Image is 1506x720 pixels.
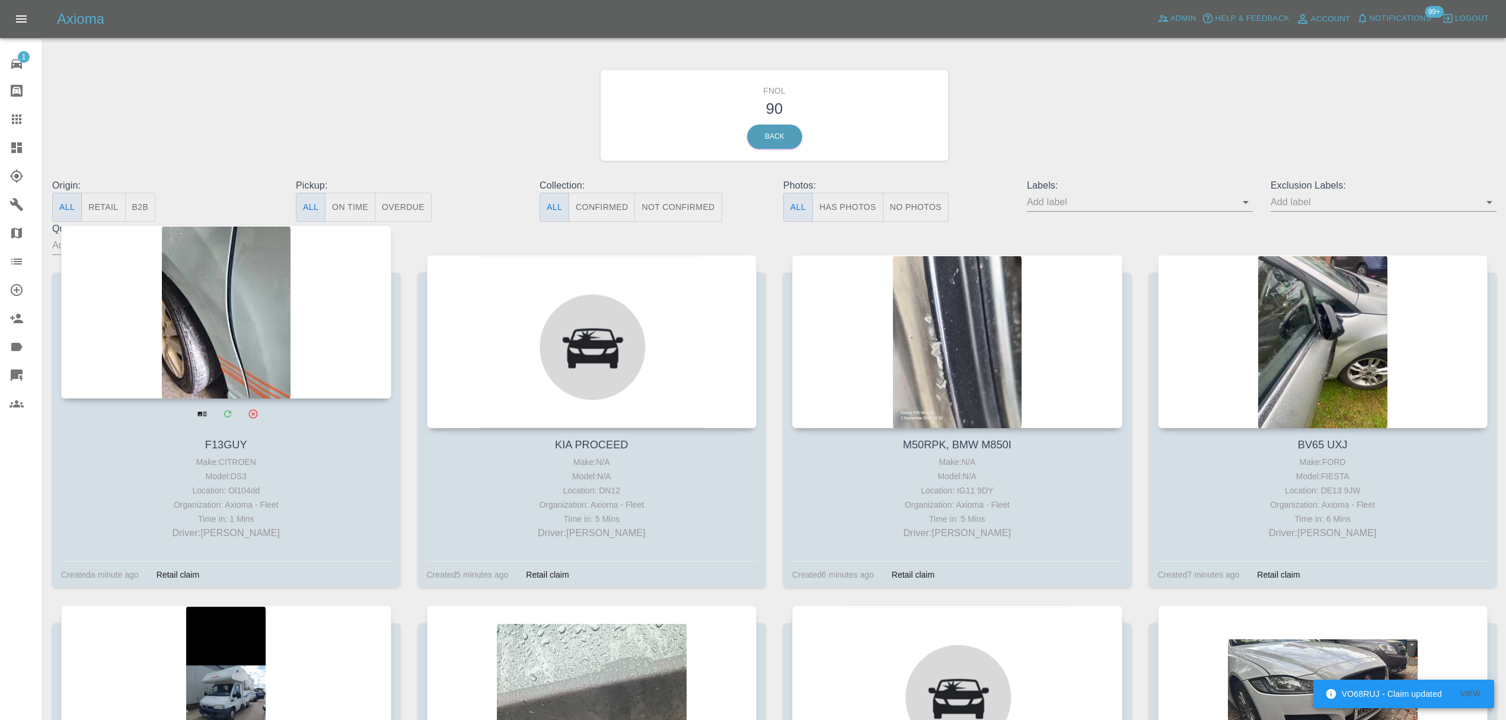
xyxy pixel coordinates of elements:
button: Notifications [1354,9,1434,28]
p: Driver: [PERSON_NAME] [1161,526,1485,540]
div: Location: Ol104dd [64,483,388,498]
button: Help & Feedback [1199,9,1292,28]
p: Pickup: [296,179,522,193]
div: Retail claim [517,568,577,582]
a: View [190,402,214,426]
button: Has Photos [812,193,883,222]
button: Logout [1439,9,1492,28]
input: Add label [1027,193,1235,211]
div: Time in: 1 Mins [64,512,388,526]
div: Created a minute ago [61,568,139,582]
p: Driver: [PERSON_NAME] [430,526,754,540]
div: Time in: 6 Mins [1161,512,1485,526]
a: Back [747,125,802,149]
button: Archive [241,402,265,426]
a: Modify [215,402,240,426]
div: Organization: Axioma - Fleet [795,498,1119,512]
button: Overdue [375,193,432,222]
div: Organization: Axioma - Fleet [430,498,754,512]
div: Model: FIESTA [1161,469,1485,483]
a: F13GUY [205,439,247,451]
h5: Axioma [57,9,104,28]
p: Driver: [PERSON_NAME] [64,526,388,540]
button: Open [1237,194,1254,211]
h3: 90 [610,97,940,120]
a: Account [1293,9,1354,28]
a: KIA PROCEED [555,439,628,451]
div: Model: N/A [430,469,754,483]
button: All [52,193,82,222]
div: Location: DE13 9JW [1161,483,1485,498]
button: Not Confirmed [634,193,722,222]
div: Make: FORD [1161,455,1485,469]
button: Open [1481,194,1498,211]
p: Driver: [PERSON_NAME] [795,526,1119,540]
div: Organization: Axioma - Fleet [64,498,388,512]
div: Model: DS3 [64,469,388,483]
div: Time in: 5 Mins [430,512,754,526]
input: Add quoter [52,236,260,254]
button: Open drawer [7,5,36,33]
div: Retail claim [1248,568,1309,582]
button: B2B [125,193,156,222]
input: Add label [1271,193,1479,211]
button: No Photos [883,193,949,222]
button: On Time [325,193,375,222]
span: Admin [1170,12,1196,26]
span: Logout [1455,12,1489,26]
button: Confirmed [569,193,635,222]
p: Photos: [783,179,1009,193]
button: Retail [81,193,125,222]
p: Labels: [1027,179,1253,193]
div: Location: DN12 [430,483,754,498]
div: Make: N/A [795,455,1119,469]
div: Created 6 minutes ago [792,568,874,582]
p: Quoters: [52,222,278,236]
div: Time in: 5 Mins [795,512,1119,526]
span: 99+ [1425,6,1444,18]
a: Admin [1154,9,1199,28]
a: BV65 UXJ [1298,439,1348,451]
div: Retail claim [883,568,943,582]
button: All [540,193,569,222]
div: Make: CITROEN [64,455,388,469]
div: Created 7 minutes ago [1158,568,1240,582]
p: Origin: [52,179,278,193]
span: Account [1311,12,1351,26]
div: Location: IG11 9DY [795,483,1119,498]
div: Model: N/A [795,469,1119,483]
h6: FNOL [610,79,940,97]
button: View [1451,685,1489,703]
button: All [296,193,326,222]
div: VO68RUJ - Claim updated [1325,683,1442,705]
div: Created 5 minutes ago [427,568,509,582]
div: Make: N/A [430,455,754,469]
div: Organization: Axioma - Fleet [1161,498,1485,512]
span: Notifications [1370,12,1431,26]
button: All [783,193,813,222]
span: Help & Feedback [1215,12,1289,26]
p: Collection: [540,179,765,193]
div: Retail claim [148,568,208,582]
a: M50RPK, BMW M850I [903,439,1012,451]
span: 1 [18,51,30,63]
p: Exclusion Labels: [1271,179,1497,193]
